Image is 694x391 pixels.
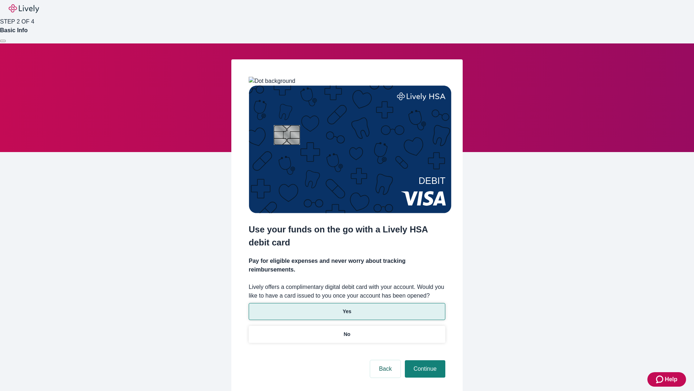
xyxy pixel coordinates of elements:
[249,283,445,300] label: Lively offers a complimentary digital debit card with your account. Would you like to have a card...
[344,331,351,338] p: No
[249,77,295,85] img: Dot background
[343,308,351,315] p: Yes
[665,375,677,384] span: Help
[249,326,445,343] button: No
[249,303,445,320] button: Yes
[249,257,445,274] h4: Pay for eligible expenses and never worry about tracking reimbursements.
[249,223,445,249] h2: Use your funds on the go with a Lively HSA debit card
[656,375,665,384] svg: Zendesk support icon
[405,360,445,378] button: Continue
[249,85,451,213] img: Debit card
[9,4,39,13] img: Lively
[647,372,686,387] button: Zendesk support iconHelp
[370,360,400,378] button: Back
